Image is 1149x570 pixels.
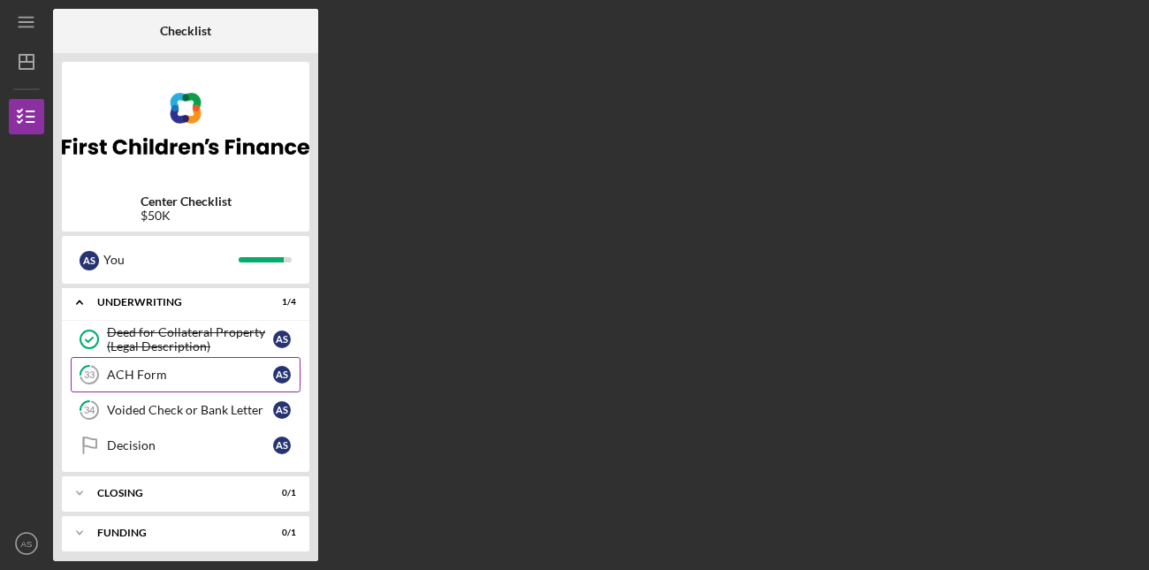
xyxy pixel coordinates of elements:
div: A S [273,437,291,454]
div: CLOSING [97,488,252,498]
a: 33ACH FormAS [71,357,301,392]
text: AS [21,539,33,549]
a: Deed for Collateral Property (Legal Description)AS [71,322,301,357]
div: A S [80,251,99,270]
div: 0 / 1 [264,528,296,538]
div: UNDERWRITING [97,297,252,308]
tspan: 33 [84,369,95,381]
a: DecisionAS [71,428,301,463]
b: Center Checklist [141,194,232,209]
div: Funding [97,528,252,538]
div: 1 / 4 [264,297,296,308]
img: Product logo [62,71,309,177]
button: AS [9,526,44,561]
div: $50K [141,209,232,223]
b: Checklist [160,24,211,38]
div: A S [273,331,291,348]
div: ACH Form [107,368,273,382]
div: A S [273,401,291,419]
div: Voided Check or Bank Letter [107,403,273,417]
div: A S [273,366,291,384]
div: Deed for Collateral Property (Legal Description) [107,325,273,353]
div: You [103,245,239,275]
div: Decision [107,438,273,452]
div: 0 / 1 [264,488,296,498]
a: 34Voided Check or Bank LetterAS [71,392,301,428]
tspan: 34 [84,405,95,416]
